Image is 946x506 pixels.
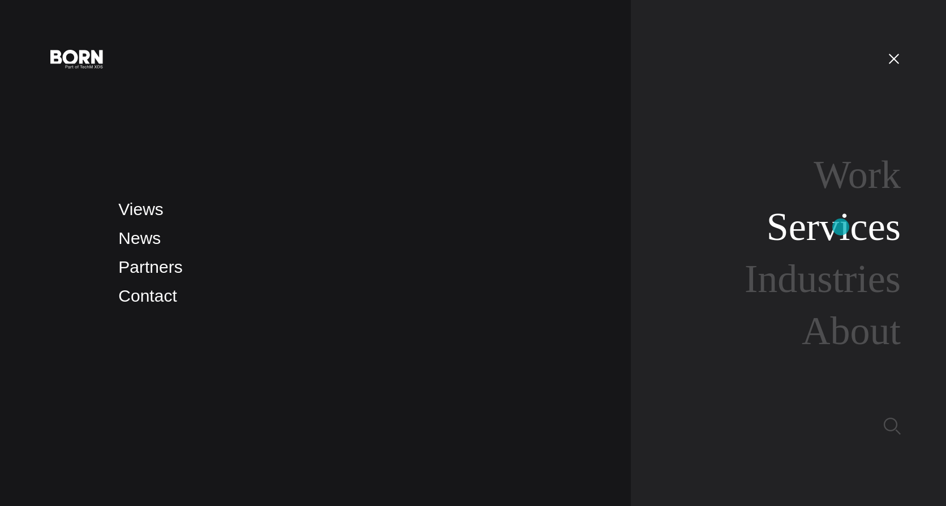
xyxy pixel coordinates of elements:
[118,229,161,247] a: News
[880,46,908,70] button: Open
[745,257,901,301] a: Industries
[118,258,182,276] a: Partners
[802,309,901,353] a: About
[118,200,163,218] a: Views
[884,418,901,435] img: Search
[814,153,901,196] a: Work
[767,205,901,248] a: Services
[118,286,177,305] a: Contact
